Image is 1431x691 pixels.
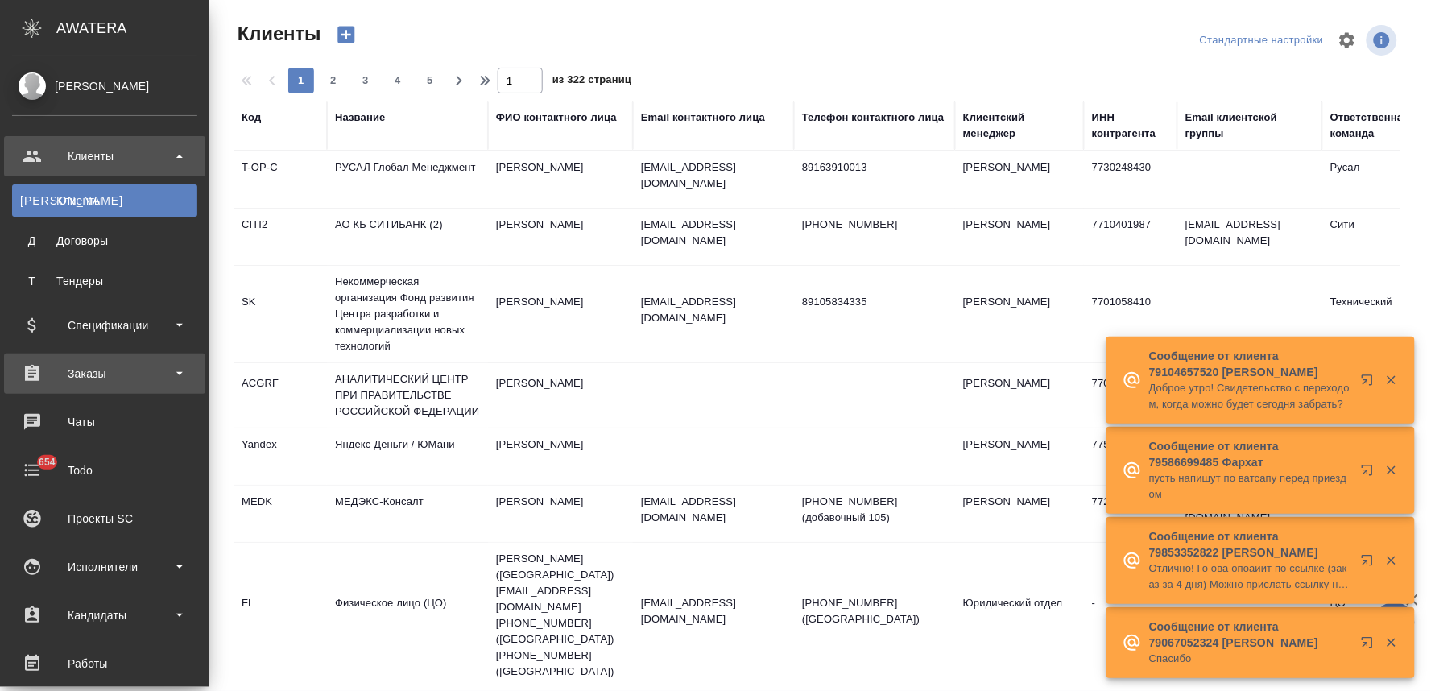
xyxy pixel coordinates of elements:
p: [EMAIL_ADDRESS][DOMAIN_NAME] [641,595,786,627]
div: Заказы [12,362,197,386]
div: ФИО контактного лица [496,110,617,126]
button: Закрыть [1375,553,1408,568]
button: Создать [327,21,366,48]
p: [EMAIL_ADDRESS][DOMAIN_NAME] [641,217,786,249]
span: 4 [385,72,411,89]
p: Сообщение от клиента 79586699485 Фархат [1149,438,1350,470]
div: Проекты SC [12,507,197,531]
button: Открыть в новой вкладке [1351,544,1390,583]
p: [EMAIL_ADDRESS][DOMAIN_NAME] [641,159,786,192]
button: 4 [385,68,411,93]
div: AWATERA [56,12,209,44]
div: Кандидаты [12,603,197,627]
p: [PHONE_NUMBER] [802,217,947,233]
div: Тендеры [20,273,189,289]
a: [PERSON_NAME]Клиенты [12,184,197,217]
span: 654 [29,454,65,470]
button: Закрыть [1375,635,1408,650]
td: [PERSON_NAME] [955,286,1084,342]
div: split button [1196,28,1328,53]
td: [PERSON_NAME] [488,209,633,265]
p: [EMAIL_ADDRESS][DOMAIN_NAME] [641,294,786,326]
div: Исполнители [12,555,197,579]
button: Закрыть [1375,373,1408,387]
p: [PHONE_NUMBER] (добавочный 105) [802,494,947,526]
p: Доброе утро! Свидетельство с переходом, когда можно будет сегодня забрать? [1149,380,1350,412]
button: 5 [417,68,443,93]
span: 2 [321,72,346,89]
p: Сообщение от клиента 79067052324 [PERSON_NAME] [1149,619,1350,651]
td: SK [234,286,327,342]
td: МЕДЭКС-Консалт [327,486,488,542]
td: [PERSON_NAME] [955,486,1084,542]
td: 7750005725 [1084,428,1177,485]
td: Юридический отдел [955,587,1084,643]
div: Чаты [12,410,197,434]
a: Проекты SC [4,499,205,539]
div: ИНН контрагента [1092,110,1169,142]
td: [EMAIL_ADDRESS][DOMAIN_NAME] [1177,209,1322,265]
td: [PERSON_NAME] [488,367,633,424]
div: Договоры [20,233,189,249]
td: Yandex [234,428,327,485]
button: Открыть в новой вкладке [1351,627,1390,665]
td: [PERSON_NAME] ([GEOGRAPHIC_DATA]) [EMAIL_ADDRESS][DOMAIN_NAME] [PHONE_NUMBER] ([GEOGRAPHIC_DATA])... [488,543,633,688]
td: [PERSON_NAME] [488,486,633,542]
td: Яндекс Деньги / ЮМани [327,428,488,485]
div: Название [335,110,385,126]
div: Код [242,110,261,126]
div: Email контактного лица [641,110,765,126]
td: РУСАЛ Глобал Менеджмент [327,151,488,208]
td: 7723529656 [1084,486,1177,542]
a: 654Todo [4,450,205,490]
p: Сообщение от клиента 79853352822 [PERSON_NAME] [1149,528,1350,561]
td: [PERSON_NAME] [488,286,633,342]
a: Работы [4,643,205,684]
div: Телефон контактного лица [802,110,945,126]
p: [EMAIL_ADDRESS][DOMAIN_NAME] [641,494,786,526]
td: ACGRF [234,367,327,424]
p: 89105834335 [802,294,947,310]
div: Клиенты [12,144,197,168]
td: FL [234,587,327,643]
td: 7730248430 [1084,151,1177,208]
div: Клиентский менеджер [963,110,1076,142]
p: пусть напишут по ватсапу перед приездом [1149,470,1350,503]
span: 3 [353,72,378,89]
td: АО КБ СИТИБАНК (2) [327,209,488,265]
td: АНАЛИТИЧЕСКИЙ ЦЕНТР ПРИ ПРАВИТЕЛЬСТВЕ РОССИЙСКОЙ ФЕДЕРАЦИИ [327,363,488,428]
p: 89163910013 [802,159,947,176]
button: Открыть в новой вкладке [1351,364,1390,403]
div: Клиенты [20,192,189,209]
a: ТТендеры [12,265,197,297]
div: Спецификации [12,313,197,337]
p: Отлично! Го ова опоаиит по ссылке (заказ за 4 дня) Можно прислать ссылку намою почту tatyana.prokho [1149,561,1350,593]
span: Настроить таблицу [1328,21,1367,60]
td: [PERSON_NAME] [955,151,1084,208]
td: [PERSON_NAME] [488,151,633,208]
p: Сообщение от клиента 79104657520 [PERSON_NAME] [1149,348,1350,380]
div: Email клиентской группы [1185,110,1314,142]
td: CITI2 [234,209,327,265]
div: [PERSON_NAME] [12,77,197,95]
td: [PERSON_NAME] [955,367,1084,424]
td: Некоммерческая организация Фонд развития Центра разработки и коммерциализации новых технологий [327,266,488,362]
button: 2 [321,68,346,93]
td: 7708244720 [1084,367,1177,424]
a: ДДоговоры [12,225,197,257]
button: Закрыть [1375,463,1408,478]
td: T-OP-C [234,151,327,208]
p: Спасибо [1149,651,1350,667]
div: Todo [12,458,197,482]
td: 7710401987 [1084,209,1177,265]
span: из 322 страниц [552,70,631,93]
td: [PERSON_NAME] [955,428,1084,485]
td: [PERSON_NAME] [955,209,1084,265]
td: 7701058410 [1084,286,1177,342]
td: Физическое лицо (ЦО) [327,587,488,643]
button: 3 [353,68,378,93]
span: Посмотреть информацию [1367,25,1400,56]
p: [PHONE_NUMBER] ([GEOGRAPHIC_DATA]) [802,595,947,627]
div: Работы [12,652,197,676]
a: Чаты [4,402,205,442]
